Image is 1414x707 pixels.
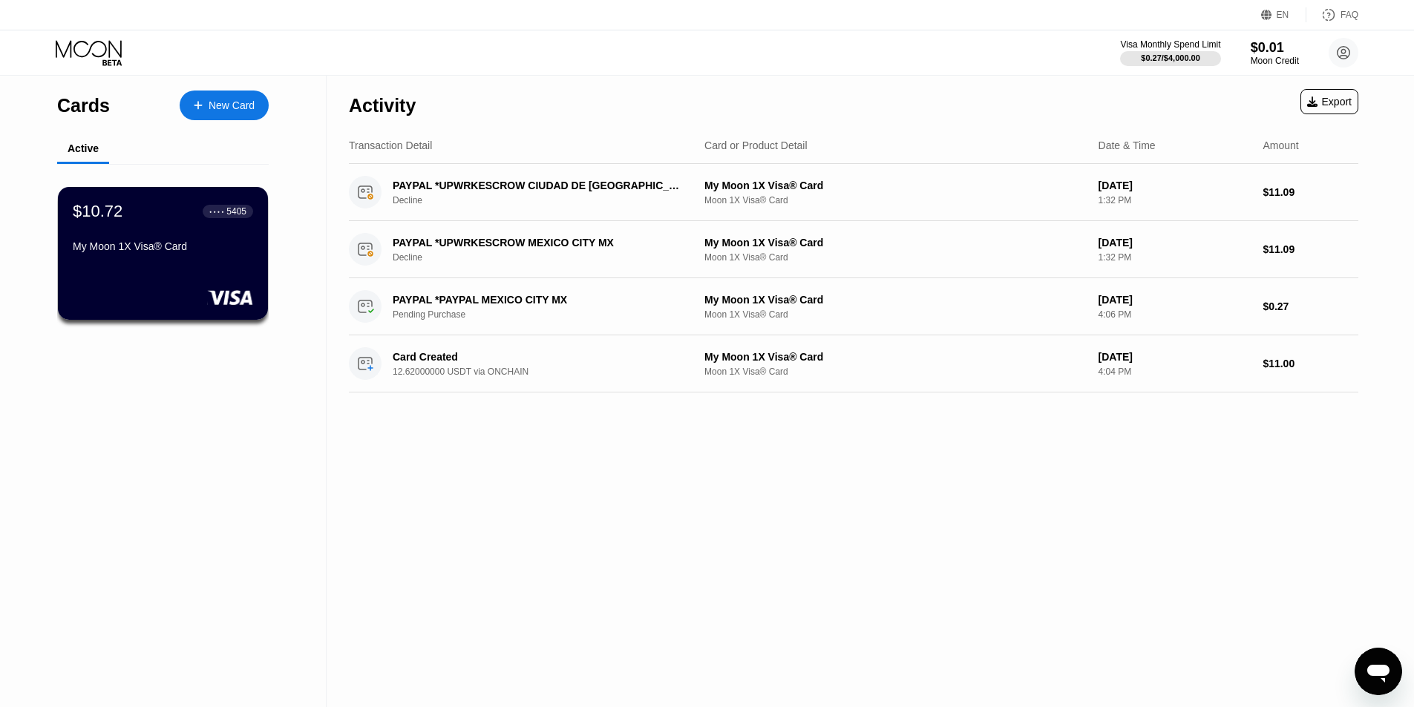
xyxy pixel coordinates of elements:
div: Export [1307,96,1352,108]
div: Moon 1X Visa® Card [704,252,1087,263]
div: $11.09 [1263,186,1358,198]
div: ● ● ● ● [209,209,224,214]
div: [DATE] [1099,351,1251,363]
div: Transaction Detail [349,139,432,151]
div: [DATE] [1099,180,1251,191]
div: New Card [209,99,255,112]
div: Visa Monthly Spend Limit [1120,39,1220,50]
div: New Card [180,91,269,120]
div: PAYPAL *UPWRKESCROW MEXICO CITY MX [393,237,681,249]
div: Card Created [393,351,681,363]
div: $10.72● ● ● ●5405My Moon 1X Visa® Card [58,187,268,320]
div: My Moon 1X Visa® Card [704,351,1087,363]
div: My Moon 1X Visa® Card [704,237,1087,249]
div: My Moon 1X Visa® Card [704,294,1087,306]
div: $0.01Moon Credit [1251,40,1299,66]
div: Active [68,142,99,154]
div: Moon 1X Visa® Card [704,195,1087,205]
div: Visa Monthly Spend Limit$0.27/$4,000.00 [1120,39,1220,66]
div: Card Created12.62000000 USDT via ONCHAINMy Moon 1X Visa® CardMoon 1X Visa® Card[DATE]4:04 PM$11.00 [349,335,1358,392]
div: FAQ [1306,7,1358,22]
div: 4:04 PM [1099,366,1251,377]
div: $11.00 [1263,358,1358,369]
div: EN [1261,7,1306,22]
div: My Moon 1X Visa® Card [73,240,253,252]
div: Moon Credit [1251,56,1299,66]
div: [DATE] [1099,237,1251,249]
div: $0.27 / $4,000.00 [1141,53,1200,62]
div: $0.27 [1263,300,1358,312]
div: 5405 [226,206,246,217]
div: FAQ [1341,10,1358,20]
div: Card or Product Detail [704,139,808,151]
iframe: Button to launch messaging window, conversation in progress [1355,648,1402,695]
div: $0.01 [1251,40,1299,56]
div: PAYPAL *UPWRKESCROW CIUDAD DE [GEOGRAPHIC_DATA]DeclineMy Moon 1X Visa® CardMoon 1X Visa® Card[DAT... [349,164,1358,221]
div: PAYPAL *UPWRKESCROW MEXICO CITY MXDeclineMy Moon 1X Visa® CardMoon 1X Visa® Card[DATE]1:32 PM$11.09 [349,221,1358,278]
div: 12.62000000 USDT via ONCHAIN [393,366,702,377]
div: Export [1300,89,1358,114]
div: 1:32 PM [1099,195,1251,205]
div: My Moon 1X Visa® Card [704,180,1087,191]
div: $11.09 [1263,243,1358,255]
div: Moon 1X Visa® Card [704,366,1087,377]
div: $10.72 [73,202,122,221]
div: Cards [57,95,110,116]
div: Activity [349,95,416,116]
div: Decline [393,252,702,263]
div: PAYPAL *PAYPAL MEXICO CITY MXPending PurchaseMy Moon 1X Visa® CardMoon 1X Visa® Card[DATE]4:06 PM... [349,278,1358,335]
div: PAYPAL *UPWRKESCROW CIUDAD DE [GEOGRAPHIC_DATA] [393,180,681,191]
div: Amount [1263,139,1298,151]
div: Date & Time [1099,139,1156,151]
div: PAYPAL *PAYPAL MEXICO CITY MX [393,294,681,306]
div: Pending Purchase [393,309,702,320]
div: Decline [393,195,702,205]
div: EN [1277,10,1289,20]
div: 4:06 PM [1099,309,1251,320]
div: [DATE] [1099,294,1251,306]
div: 1:32 PM [1099,252,1251,263]
div: Moon 1X Visa® Card [704,309,1087,320]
